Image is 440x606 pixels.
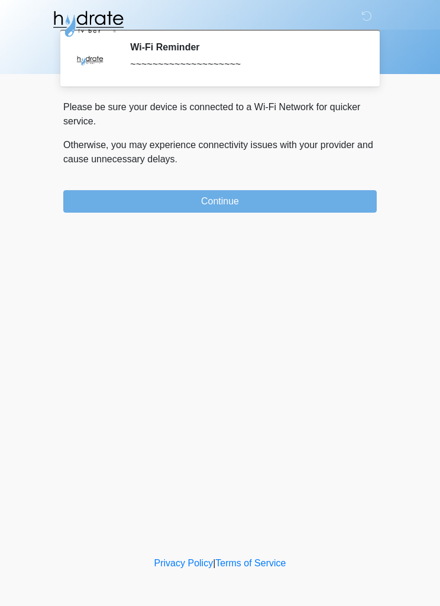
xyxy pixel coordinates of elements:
p: Please be sure your device is connected to a Wi-Fi Network for quicker service. [63,100,377,129]
div: ~~~~~~~~~~~~~~~~~~~~ [130,57,359,72]
a: | [213,558,215,568]
img: Agent Avatar [72,41,108,77]
img: Hydrate IV Bar - Glendale Logo [51,9,125,39]
span: . [175,154,177,164]
p: Otherwise, you may experience connectivity issues with your provider and cause unnecessary delays [63,138,377,166]
button: Continue [63,190,377,213]
a: Terms of Service [215,558,286,568]
a: Privacy Policy [154,558,213,568]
